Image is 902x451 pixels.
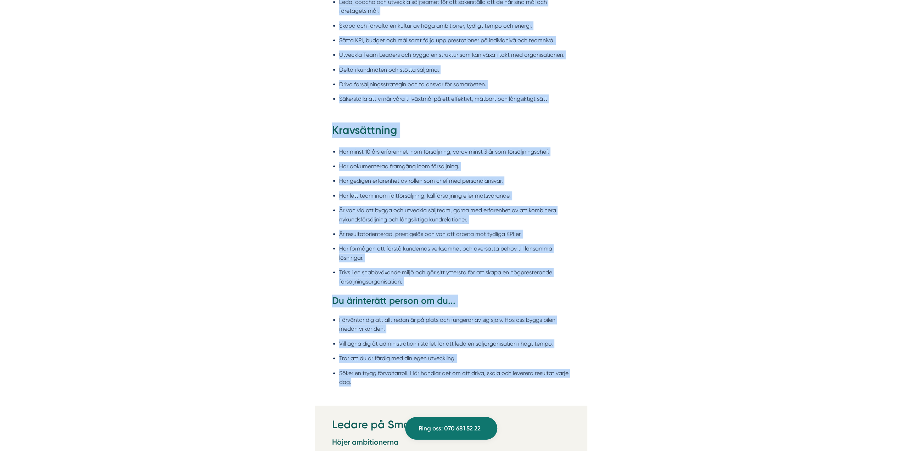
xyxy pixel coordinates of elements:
li: Har förmågan att förstå kundernas verksamhet och översätta behov till lönsamma lösningar. [339,244,570,262]
li: Vill ägna dig åt administration i stället för att leda en säljorganisation i högt tempo. [339,339,570,348]
a: Ring oss: 070 681 52 22 [405,417,497,440]
h2: Kravsättning [332,122,570,142]
li: Söker en trygg förvaltarroll. Här handlar det om att driva, skala och leverera resultat varje dag. [339,369,570,387]
li: Delta i kundmöten och stötta säljarna. [339,65,570,74]
h2: Ledare på Smartproduktion… [332,417,570,437]
li: Har gedigen erfarenhet av rollen som chef med personalansvar. [339,176,570,185]
li: Säkerställa att vi når våra tillväxtmål på ett effektivt, mätbart och långsiktigt sätt [339,94,570,103]
strong: Höjer ambitionerna [332,438,398,446]
li: Har minst 10 års erfarenhet inom försäljning, varav minst 3 år som försäljningschef. [339,147,570,156]
li: Tror att du är färdig med din egen utveckling. [339,354,570,363]
li: Är van vid att bygga och utveckla säljteam, gärna med erfarenhet av att kombinera nykundsförsäljn... [339,206,570,224]
h3: Du är rätt person om du... [332,295,570,311]
li: Skapa och förvalta en kultur av höga ambitioner, tydligt tempo och energi. [339,21,570,30]
li: Sätta KPI, budget och mål samt följa upp prestationer på individnivå och teamnivå. [339,36,570,45]
li: Förväntar dig att allt redan är på plats och fungerar av sig själv. Hos oss byggs bilen medan vi ... [339,315,570,334]
li: Är resultatorienterad, prestigelös och van att arbeta mot tydliga KPI:er. [339,230,570,238]
li: Utveckla Team Leaders och bygga en struktur som kan växa i takt med organisationen. [339,50,570,59]
li: Driva försäljningsstrategin och ta ansvar för samarbeten. [339,80,570,89]
li: Har dokumenterad framgång inom försäljning. [339,162,570,171]
li: Trivs i en snabbväxande miljö och gör sitt yttersta för att skapa en högpresterande försäljningso... [339,268,570,286]
strong: inte [355,295,371,306]
li: Har lett team inom fältförsäljning, kallförsäljning eller motsvarande. [339,191,570,200]
span: Ring oss: 070 681 52 22 [419,424,481,433]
